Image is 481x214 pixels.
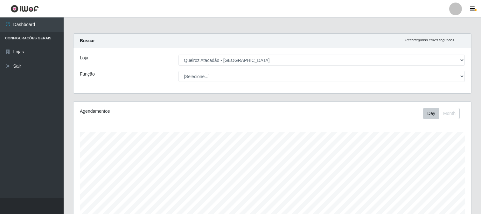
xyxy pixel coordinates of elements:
div: Agendamentos [80,108,235,115]
label: Função [80,71,95,77]
button: Day [423,108,439,119]
img: CoreUI Logo [10,5,39,13]
div: First group [423,108,460,119]
strong: Buscar [80,38,95,43]
button: Month [439,108,460,119]
i: Recarregando em 28 segundos... [405,38,457,42]
div: Toolbar with button groups [423,108,465,119]
label: Loja [80,55,88,61]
